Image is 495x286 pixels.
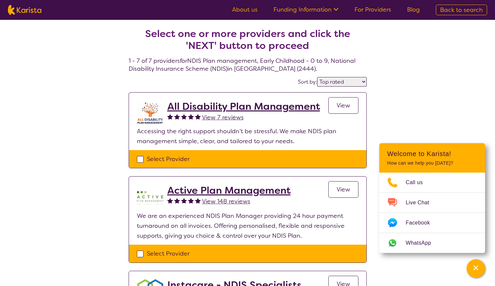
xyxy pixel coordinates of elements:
h4: 1 - 7 of 7 providers for NDIS Plan management , Early Childhood - 0 to 9 , National Disability In... [129,12,367,73]
a: Funding Information [273,6,339,14]
img: fullstar [188,198,194,203]
img: pypzb5qm7jexfhutod0x.png [137,184,163,211]
span: Facebook [406,218,438,228]
span: Call us [406,178,431,187]
span: Live Chat [406,198,437,208]
a: View [328,181,358,198]
ul: Choose channel [379,173,485,253]
span: View [337,102,350,109]
a: Active Plan Management [167,184,291,196]
img: fullstar [188,114,194,119]
a: Web link opens in a new tab. [379,233,485,253]
span: View 7 reviews [202,113,244,121]
img: fullstar [195,114,201,119]
a: View [328,97,358,114]
p: How can we help you [DATE]? [387,160,477,166]
img: fullstar [167,198,173,203]
a: Back to search [436,5,487,15]
div: Channel Menu [379,143,485,253]
span: View 148 reviews [202,197,250,205]
a: Blog [407,6,420,14]
h2: Welcome to Karista! [387,150,477,158]
img: at5vqv0lot2lggohlylh.jpg [137,101,163,126]
img: fullstar [181,198,187,203]
button: Channel Menu [467,259,485,278]
img: fullstar [195,198,201,203]
img: fullstar [174,198,180,203]
a: For Providers [354,6,391,14]
p: We are an experienced NDIS Plan Manager providing 24 hour payment turnaround on all invoices. Off... [137,211,358,241]
img: fullstar [174,114,180,119]
a: About us [232,6,258,14]
img: fullstar [181,114,187,119]
a: All Disability Plan Management [167,101,320,112]
p: Accessing the right support shouldn’t be stressful. We make NDIS plan management simple, clear, a... [137,126,358,146]
h2: Select one or more providers and click the 'NEXT' button to proceed [137,28,359,52]
img: fullstar [167,114,173,119]
label: Sort by: [298,78,317,85]
span: WhatsApp [406,238,439,248]
span: View [337,185,350,193]
span: Back to search [440,6,483,14]
a: View 148 reviews [202,196,250,206]
img: Karista logo [8,5,41,15]
a: View 7 reviews [202,112,244,122]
